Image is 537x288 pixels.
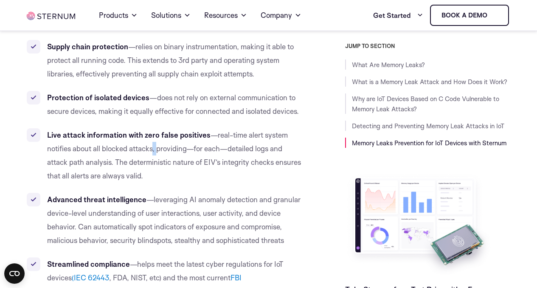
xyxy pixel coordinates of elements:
[47,93,299,116] span: —does not rely on external communication to secure devices, making it equally effective for conne...
[430,5,509,26] a: Book a demo
[4,263,25,284] button: Open CMP widget
[47,130,301,180] span: —real-time alert system notifies about all blocked attacks, providing—for each—detailed logs and ...
[47,260,130,268] b: Streamlined compliance
[47,195,146,204] b: Advanced threat intelligence
[47,195,301,245] span: —leveraging AI anomaly detection and granular device-level understanding of user interactions, us...
[491,12,498,19] img: sternum iot
[373,7,423,24] a: Get Started
[352,78,507,86] a: What is a Memory Leak Attack and How Does it Work?
[47,260,284,282] span: —helps meet the latest cyber regulations for IoT devices
[352,61,425,69] a: What Are Memory Leaks?
[109,273,231,282] span: , FDA, NIST, etc) and the most current
[47,42,294,78] span: —relies on binary instrumentation, making it able to protect all running code. This extends to 3r...
[352,95,499,113] a: Why are IoT Devices Based on C Code Vulnerable to Memory Leak Attacks?
[352,139,506,147] a: Memory Leaks Prevention for IoT Devices with Sternum
[27,12,75,20] img: sternum iot
[72,273,109,282] a: (IEC 62443
[47,93,149,102] b: Protection of isolated devices
[345,172,494,277] img: Take Sternum for a Test Drive with a Free Evaluation Kit
[352,122,504,130] a: Detecting and Preventing Memory Leak Attacks in IoT
[47,42,128,51] b: Supply chain protection
[345,42,510,49] h3: JUMP TO SECTION
[47,130,211,139] b: Live attack information with zero false positives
